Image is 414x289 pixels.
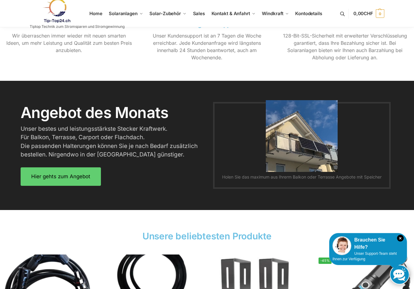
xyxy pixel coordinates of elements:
[212,11,250,16] span: Kontakt & Anfahrt
[353,5,384,23] a: 0,00CHF 0
[281,32,409,61] p: 128-Bit-SSL-Sicherheit mit erweiterter Verschlüsselung garantiert, dass Ihre Bezahlung sicher ist...
[3,230,411,242] h2: Unsere beliebtesten Produkte
[142,32,271,61] p: Unser Kundensupport ist an 7 Tagen die Woche erreichbar. Jede Kundenanfrage wird längstens innerh...
[30,25,125,28] p: Tiptop Technik zum Stromsparen und Stromgewinnung
[266,100,338,172] img: Home 17
[5,32,133,54] p: Wir überraschen immer wieder mit neuen smarten Ideen, um mehr Leistung und Qualität zum besten Pr...
[142,21,271,28] h3: Beratung und Support
[21,167,101,186] a: Hier gehts zum Angebot
[262,11,283,16] span: Windkraft
[31,174,90,179] span: Hier gehts zum Angebot
[376,9,384,18] span: 0
[332,236,404,251] div: Brauchen Sie Hilfe?
[332,236,351,255] img: Customer service
[21,125,198,159] h3: Unser bestes und leistungsstärkste Stecker Kraftwerk. Für Balkon, Terrasse, Carport oder Flachdac...
[295,11,322,16] span: Kontodetails
[193,11,205,16] span: Sales
[332,251,397,261] span: Unser Support-Team steht Ihnen zur Verfügung
[149,11,181,16] span: Solar-Zubehör
[364,11,373,16] span: CHF
[21,105,204,120] h2: Angebot des Monats
[218,174,386,180] figcaption: Holen Sie das maximum aus Ihrerm Balkon oder Terrasse Angebote mit Speicher
[109,11,138,16] span: Solaranlagen
[397,235,404,241] i: Schließen
[353,11,373,16] span: 0,00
